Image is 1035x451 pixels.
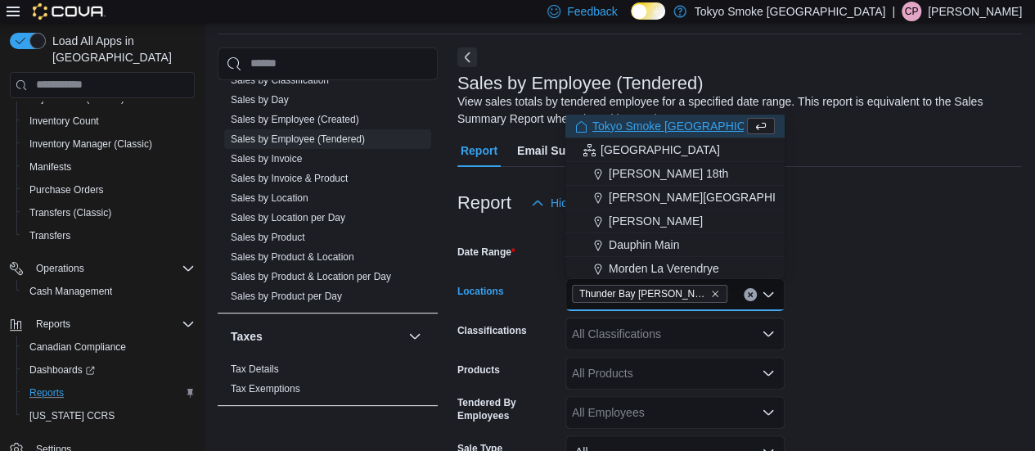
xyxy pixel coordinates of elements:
[405,327,425,346] button: Taxes
[231,212,345,223] a: Sales by Location per Day
[572,285,727,303] span: Thunder Bay Arthur
[231,271,391,282] a: Sales by Product & Location per Day
[762,288,775,301] button: Close list of options
[16,133,201,156] button: Inventory Manager (Classic)
[231,270,391,283] span: Sales by Product & Location per Day
[231,231,305,244] span: Sales by Product
[231,290,342,303] span: Sales by Product per Day
[231,328,263,345] h3: Taxes
[3,257,201,280] button: Operations
[218,31,438,313] div: Sales
[457,285,504,298] label: Locations
[3,313,201,336] button: Reports
[461,134,497,167] span: Report
[16,224,201,247] button: Transfers
[23,406,121,426] a: [US_STATE] CCRS
[762,327,775,341] button: Open list of options
[29,259,195,278] span: Operations
[29,386,64,399] span: Reports
[23,180,195,200] span: Purchase Orders
[457,363,500,377] label: Products
[762,406,775,419] button: Open list of options
[29,363,95,377] span: Dashboards
[231,328,402,345] button: Taxes
[36,262,84,275] span: Operations
[29,160,71,174] span: Manifests
[231,74,329,87] span: Sales by Classification
[457,193,511,213] h3: Report
[23,406,195,426] span: Washington CCRS
[231,382,300,395] span: Tax Exemptions
[16,336,201,359] button: Canadian Compliance
[16,404,201,427] button: [US_STATE] CCRS
[609,165,728,182] span: [PERSON_NAME] 18th
[29,314,77,334] button: Reports
[29,138,152,151] span: Inventory Manager (Classic)
[517,134,621,167] span: Email Subscription
[36,318,70,331] span: Reports
[23,134,159,154] a: Inventory Manager (Classic)
[231,74,329,86] a: Sales by Classification
[23,383,195,403] span: Reports
[29,259,91,278] button: Operations
[231,250,354,264] span: Sales by Product & Location
[928,2,1022,21] p: [PERSON_NAME]
[457,246,515,259] label: Date Range
[23,157,78,177] a: Manifests
[231,383,300,395] a: Tax Exemptions
[231,192,308,204] a: Sales by Location
[231,291,342,302] a: Sales by Product per Day
[457,74,704,93] h3: Sales by Employee (Tendered)
[33,3,106,20] img: Cova
[231,172,348,185] span: Sales by Invoice & Product
[592,118,784,134] span: Tokyo Smoke [GEOGRAPHIC_DATA]
[29,314,195,334] span: Reports
[609,189,822,205] span: [PERSON_NAME][GEOGRAPHIC_DATA]
[16,110,201,133] button: Inventory Count
[231,94,289,106] a: Sales by Day
[16,201,201,224] button: Transfers (Classic)
[218,359,438,405] div: Taxes
[29,229,70,242] span: Transfers
[23,203,195,223] span: Transfers (Classic)
[902,2,921,21] div: Cameron Palmer
[457,324,527,337] label: Classifications
[231,211,345,224] span: Sales by Location per Day
[565,162,785,186] button: [PERSON_NAME] 18th
[744,288,757,301] button: Clear input
[23,282,119,301] a: Cash Management
[631,2,665,20] input: Dark Mode
[695,2,886,21] p: Tokyo Smoke [GEOGRAPHIC_DATA]
[23,111,106,131] a: Inventory Count
[601,142,720,158] span: [GEOGRAPHIC_DATA]
[23,337,195,357] span: Canadian Compliance
[609,260,719,277] span: Morden La Verendrye
[710,289,720,299] button: Remove Thunder Bay Arthur from selection in this group
[16,359,201,381] a: Dashboards
[231,192,308,205] span: Sales by Location
[23,226,77,246] a: Transfers
[23,337,133,357] a: Canadian Compliance
[29,285,112,298] span: Cash Management
[231,153,302,165] a: Sales by Invoice
[46,33,195,65] span: Load All Apps in [GEOGRAPHIC_DATA]
[231,133,365,146] span: Sales by Employee (Tendered)
[231,173,348,184] a: Sales by Invoice & Product
[565,233,785,257] button: Dauphin Main
[565,210,785,233] button: [PERSON_NAME]
[23,134,195,154] span: Inventory Manager (Classic)
[29,341,126,354] span: Canadian Compliance
[762,367,775,380] button: Open list of options
[231,232,305,243] a: Sales by Product
[29,206,111,219] span: Transfers (Classic)
[23,180,110,200] a: Purchase Orders
[16,178,201,201] button: Purchase Orders
[457,396,559,422] label: Tendered By Employees
[565,138,785,162] button: [GEOGRAPHIC_DATA]
[579,286,707,302] span: Thunder Bay [PERSON_NAME]
[609,237,679,253] span: Dauphin Main
[29,409,115,422] span: [US_STATE] CCRS
[29,183,104,196] span: Purchase Orders
[457,47,477,67] button: Next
